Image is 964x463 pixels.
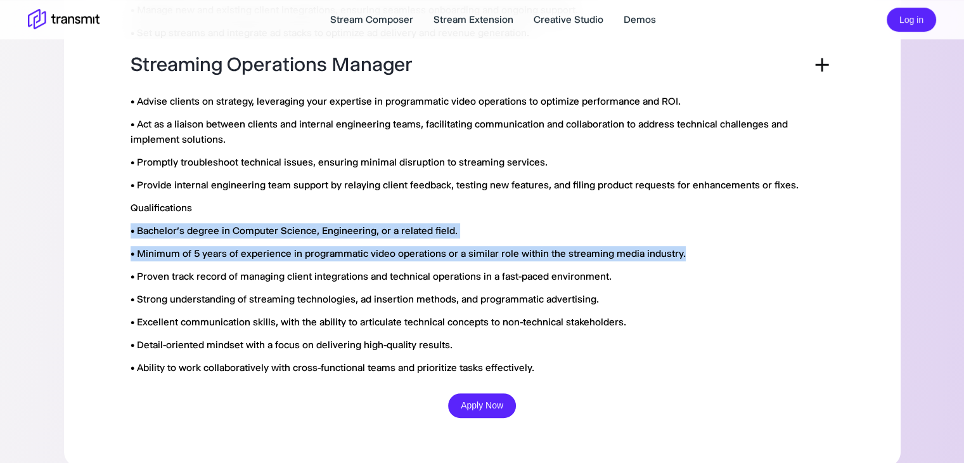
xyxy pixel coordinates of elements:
div: • Detail-oriented mindset with a focus on delivering high-quality results. [131,337,833,353]
a: Stream Composer [330,12,413,27]
button: Apply Now [448,393,516,418]
div: • Advise clients on strategy, leveraging your expertise in programmatic video operations to optim... [131,94,833,109]
div: • Promptly troubleshoot technical issues, ensuring minimal disruption to streaming services. [131,155,833,170]
button: Log in [887,8,936,32]
div: • Act as a liaison between clients and internal engineering teams, facilitating communication and... [131,117,833,147]
div: • Ability to work collaboratively with cross-functional teams and prioritize tasks effectively. [131,360,833,375]
a: Creative Studio [534,12,603,27]
div: • Minimum of 5 years of experience in programmatic video operations or a similar role within the ... [131,246,833,261]
a: Log in [887,13,936,25]
a: Demos [624,12,656,27]
div: • Excellent communication skills, with the ability to articulate technical concepts to non-techni... [131,315,833,330]
div: • Strong understanding of streaming technologies, ad insertion methods, and programmatic advertis... [131,292,833,307]
div: • Provide internal engineering team support by relaying client feedback, testing new features, an... [131,178,833,193]
a: Stream Extension [434,12,513,27]
div: • Proven track record of managing client integrations and technical operations in a fast-paced en... [131,269,833,284]
div: • Bachelor's degree in Computer Science, Engineering, or a related field. [131,223,833,238]
h4: Qualifications [131,200,833,216]
h3: Streaming Operations Manager [131,53,413,76]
